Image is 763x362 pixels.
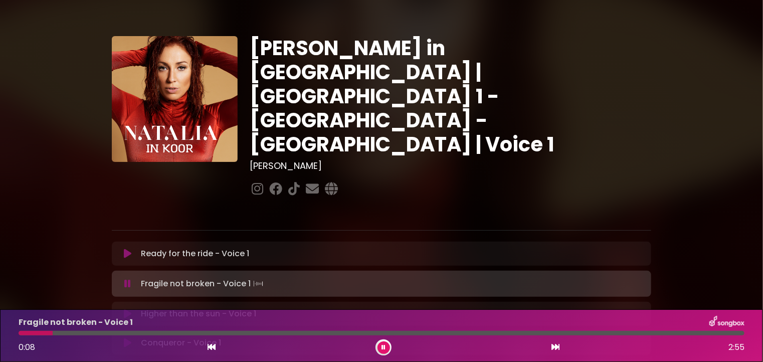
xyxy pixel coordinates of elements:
[141,248,250,260] p: Ready for the ride - Voice 1
[141,308,257,320] p: Higher than the sun - Voice 1
[19,316,133,328] p: Fragile not broken - Voice 1
[141,277,265,291] p: Fragile not broken - Voice 1
[112,36,238,162] img: YTVS25JmS9CLUqXqkEhs
[709,316,744,329] img: songbox-logo-white.png
[251,277,265,291] img: waveform4.gif
[19,341,35,353] span: 0:08
[728,341,744,353] span: 2:55
[250,160,651,171] h3: [PERSON_NAME]
[250,36,651,156] h1: [PERSON_NAME] in [GEOGRAPHIC_DATA] | [GEOGRAPHIC_DATA] 1 - [GEOGRAPHIC_DATA] - [GEOGRAPHIC_DATA] ...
